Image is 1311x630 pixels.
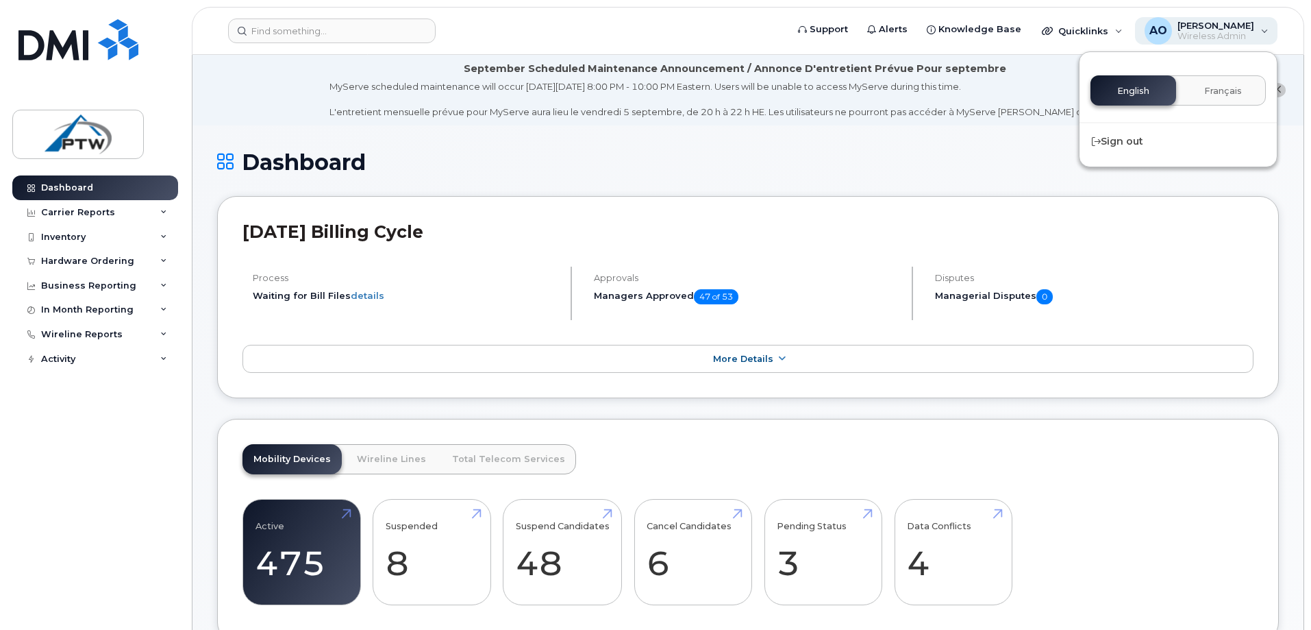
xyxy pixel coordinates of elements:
a: Suspended 8 [386,507,478,598]
h4: Disputes [935,273,1253,283]
div: MyServe scheduled maintenance will occur [DATE][DATE] 8:00 PM - 10:00 PM Eastern. Users will be u... [329,80,1141,119]
h5: Managers Approved [594,289,900,304]
span: 0 [1036,289,1053,304]
a: Data Conflicts 4 [907,507,999,598]
div: Sign out [1079,129,1277,154]
span: 47 of 53 [694,289,738,304]
a: Wireline Lines [346,444,437,474]
div: September Scheduled Maintenance Announcement / Annonce D'entretient Prévue Pour septembre [464,62,1006,76]
h5: Managerial Disputes [935,289,1253,304]
a: Cancel Candidates 6 [647,507,739,598]
a: Total Telecom Services [441,444,576,474]
a: Suspend Candidates 48 [516,507,610,598]
span: More Details [713,354,773,364]
a: details [351,290,384,301]
h4: Approvals [594,273,900,283]
a: Mobility Devices [242,444,342,474]
h2: [DATE] Billing Cycle [242,221,1253,242]
h4: Process [253,273,559,283]
li: Waiting for Bill Files [253,289,559,302]
span: Français [1204,86,1242,97]
a: Pending Status 3 [777,507,869,598]
h1: Dashboard [217,150,1279,174]
a: Active 475 [255,507,348,598]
